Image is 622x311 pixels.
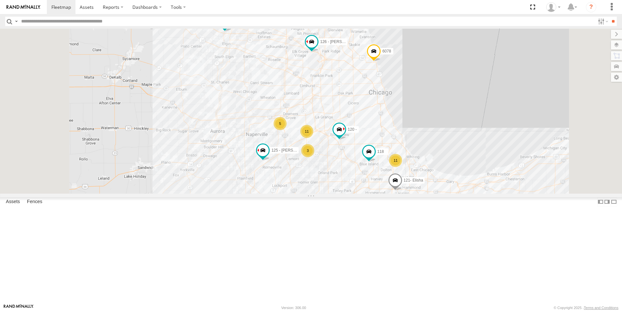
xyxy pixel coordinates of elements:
[597,197,604,207] label: Dock Summary Table to the Left
[377,149,384,154] span: 118
[348,127,357,132] span: 120 -
[611,73,622,82] label: Map Settings
[14,17,19,26] label: Search Query
[584,306,618,310] a: Terms and Conditions
[24,197,46,206] label: Fences
[271,148,313,153] span: 125 - [PERSON_NAME]
[554,306,618,310] div: © Copyright 2025 -
[544,2,563,12] div: Ed Pruneda
[586,2,596,12] i: ?
[281,306,306,310] div: Version: 306.00
[4,304,34,311] a: Visit our Website
[382,49,391,53] span: 6078
[611,197,617,207] label: Hide Summary Table
[300,125,313,138] div: 11
[595,17,609,26] label: Search Filter Options
[3,197,23,206] label: Assets
[389,154,402,167] div: 11
[604,197,610,207] label: Dock Summary Table to the Right
[404,178,423,183] span: 121- Elisha
[301,144,314,157] div: 3
[7,5,40,9] img: rand-logo.svg
[274,117,287,130] div: 5
[320,39,362,44] span: 126 - [PERSON_NAME]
